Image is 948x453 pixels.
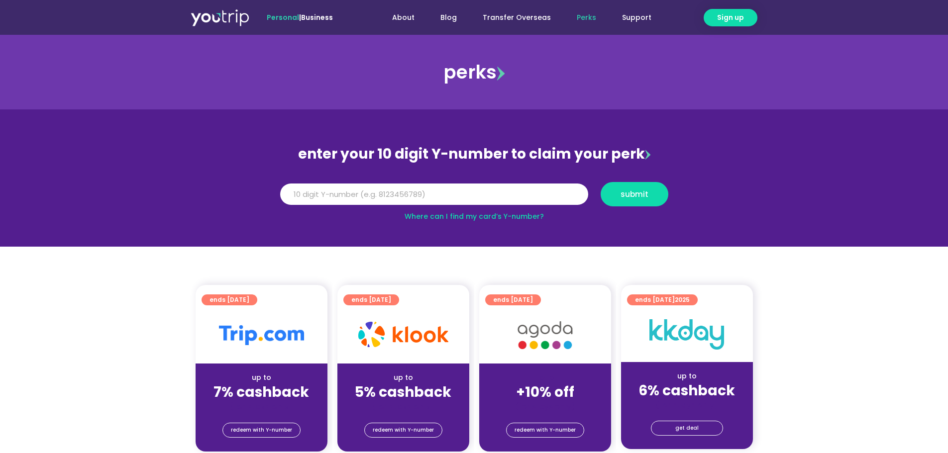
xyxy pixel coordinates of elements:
span: redeem with Y-number [373,423,434,437]
span: ends [DATE] [493,294,533,305]
strong: +10% off [516,382,574,402]
a: Where can I find my card’s Y-number? [405,211,544,221]
span: ends [DATE] [351,294,391,305]
div: up to [345,372,461,383]
a: get deal [651,421,723,436]
span: up to [536,372,554,382]
button: submit [601,182,668,206]
a: About [379,8,427,27]
span: ends [DATE] [210,294,249,305]
a: Sign up [704,9,757,26]
span: redeem with Y-number [515,423,576,437]
a: Support [609,8,664,27]
div: (for stays only) [204,401,319,412]
a: Business [301,12,333,22]
div: enter your 10 digit Y-number to claim your perk [275,141,673,167]
span: submit [621,190,648,198]
a: ends [DATE] [202,294,257,305]
a: Blog [427,8,470,27]
div: (for stays only) [487,401,603,412]
a: ends [DATE] [485,294,541,305]
nav: Menu [360,8,664,27]
span: Personal [267,12,299,22]
a: ends [DATE]2025 [627,294,698,305]
div: up to [629,371,745,381]
div: (for stays only) [345,401,461,412]
a: redeem with Y-number [364,423,442,438]
span: get deal [675,421,699,435]
strong: 6% cashback [638,381,735,400]
span: 2025 [675,295,690,304]
span: redeem with Y-number [231,423,292,437]
div: (for stays only) [629,400,745,410]
input: 10 digit Y-number (e.g. 8123456789) [280,183,588,205]
strong: 7% cashback [213,382,309,402]
a: ends [DATE] [343,294,399,305]
span: | [267,12,333,22]
strong: 5% cashback [355,382,451,402]
a: Transfer Overseas [470,8,564,27]
a: redeem with Y-number [506,423,584,438]
span: ends [DATE] [635,294,690,305]
a: redeem with Y-number [222,423,301,438]
span: Sign up [717,12,744,23]
div: up to [204,372,319,383]
a: Perks [564,8,609,27]
form: Y Number [280,182,668,214]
